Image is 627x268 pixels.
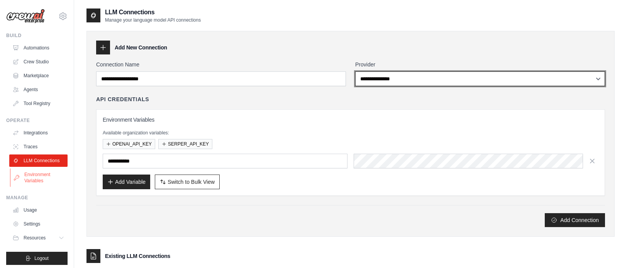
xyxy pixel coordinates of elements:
[355,61,605,68] label: Provider
[6,117,68,124] div: Operate
[545,213,605,227] button: Add Connection
[105,8,201,17] h2: LLM Connections
[105,17,201,23] p: Manage your language model API connections
[9,56,68,68] a: Crew Studio
[24,235,46,241] span: Resources
[115,44,167,51] h3: Add New Connection
[10,168,68,187] a: Environment Variables
[96,95,149,103] h4: API Credentials
[6,32,68,39] div: Build
[96,61,346,68] label: Connection Name
[9,83,68,96] a: Agents
[103,139,155,149] button: OPENAI_API_KEY
[105,252,170,260] h3: Existing LLM Connections
[9,141,68,153] a: Traces
[9,204,68,216] a: Usage
[103,116,598,124] h3: Environment Variables
[158,139,212,149] button: SERPER_API_KEY
[9,70,68,82] a: Marketplace
[9,218,68,230] a: Settings
[155,175,220,189] button: Switch to Bulk View
[9,42,68,54] a: Automations
[9,97,68,110] a: Tool Registry
[103,130,598,136] p: Available organization variables:
[9,127,68,139] a: Integrations
[6,195,68,201] div: Manage
[9,154,68,167] a: LLM Connections
[34,255,49,261] span: Logout
[6,9,45,24] img: Logo
[9,232,68,244] button: Resources
[6,252,68,265] button: Logout
[103,175,150,189] button: Add Variable
[168,178,215,186] span: Switch to Bulk View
